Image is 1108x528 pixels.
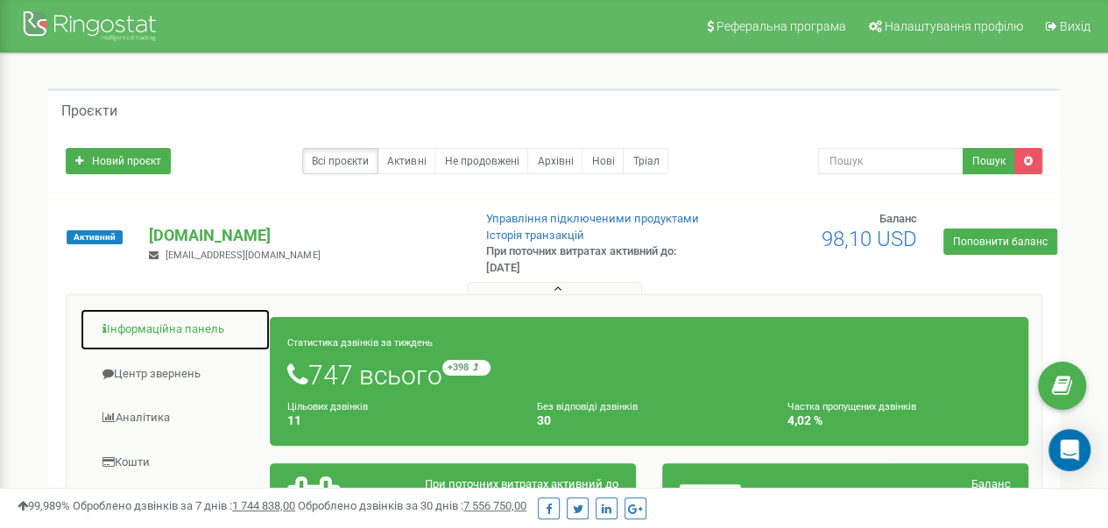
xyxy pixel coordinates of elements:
[963,148,1015,174] button: Пошук
[943,229,1057,255] a: Поповнити баланс
[486,212,699,225] a: Управління підключеними продуктами
[822,227,917,251] span: 98,10 USD
[885,19,1023,33] span: Налаштування профілю
[378,148,435,174] a: Активні
[463,499,526,512] u: 7 556 750,00
[80,397,271,440] a: Аналiтика
[149,224,457,247] p: [DOMAIN_NAME]
[287,414,511,427] h4: 11
[537,401,638,412] small: Без відповіді дзвінків
[537,414,760,427] h4: 30
[425,477,618,490] span: При поточних витратах активний до
[818,148,963,174] input: Пошук
[287,360,1011,390] h1: 747 всього
[1060,19,1090,33] span: Вихід
[61,103,117,119] h5: Проєкти
[73,499,295,512] span: Оброблено дзвінків за 7 днів :
[787,401,916,412] small: Частка пропущених дзвінків
[879,212,917,225] span: Баланс
[486,243,710,276] p: При поточних витратах активний до: [DATE]
[787,414,1011,427] h4: 4,02 %
[1048,429,1090,471] div: Open Intercom Messenger
[486,229,584,242] a: Історія транзакцій
[298,499,526,512] span: Оброблено дзвінків за 30 днів :
[582,148,624,174] a: Нові
[527,148,582,174] a: Архівні
[67,230,123,244] span: Активний
[287,401,368,412] small: Цільових дзвінків
[434,148,528,174] a: Не продовжені
[287,337,433,348] small: Статистика дзвінків за тиждень
[302,148,378,174] a: Всі проєкти
[442,360,490,376] small: +398
[166,250,320,261] span: [EMAIL_ADDRESS][DOMAIN_NAME]
[80,308,271,351] a: Інформаційна панель
[971,477,1011,490] span: Баланс
[623,148,668,174] a: Тріал
[66,148,171,174] a: Новий проєкт
[80,441,271,484] a: Кошти
[716,19,846,33] span: Реферальна програма
[232,499,295,512] u: 1 744 838,00
[80,353,271,396] a: Центр звернень
[18,499,70,512] span: 99,989%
